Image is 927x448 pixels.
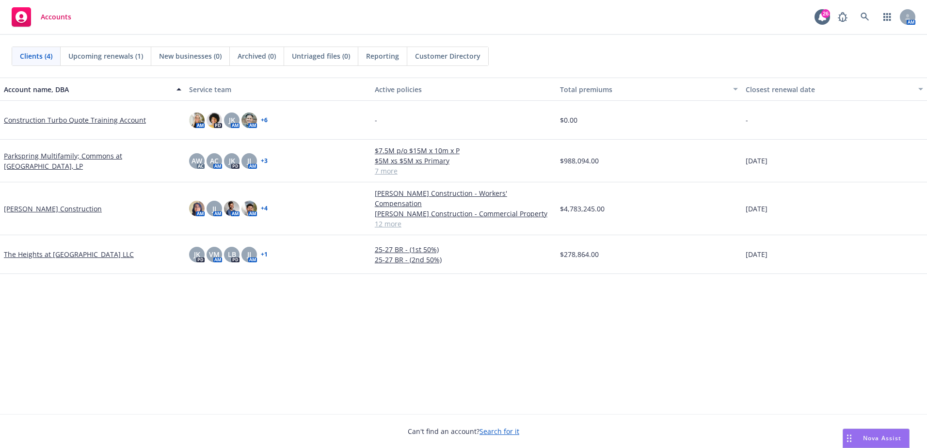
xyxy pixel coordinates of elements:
[229,115,235,125] span: JK
[192,156,202,166] span: AW
[375,166,552,176] a: 7 more
[746,156,767,166] span: [DATE]
[863,434,901,442] span: Nova Assist
[185,78,370,101] button: Service team
[375,145,552,156] a: $7.5M p/o $15M x 10m x P
[746,204,767,214] span: [DATE]
[189,112,205,128] img: photo
[878,7,897,27] a: Switch app
[371,78,556,101] button: Active policies
[855,7,875,27] a: Search
[375,244,552,255] a: 25-27 BR - (1st 50%)
[833,7,852,27] a: Report a Bug
[746,249,767,259] span: [DATE]
[292,51,350,61] span: Untriaged files (0)
[241,112,257,128] img: photo
[210,156,219,166] span: AC
[843,429,855,448] div: Drag to move
[261,206,268,211] a: + 4
[261,158,268,164] a: + 3
[159,51,222,61] span: New businesses (0)
[4,204,102,214] a: [PERSON_NAME] Construction
[560,156,599,166] span: $988,094.00
[366,51,399,61] span: Reporting
[560,204,605,214] span: $4,783,245.00
[229,156,235,166] span: JK
[556,78,741,101] button: Total premiums
[560,84,727,95] div: Total premiums
[207,112,222,128] img: photo
[68,51,143,61] span: Upcoming renewals (1)
[746,84,912,95] div: Closest renewal date
[375,188,552,208] a: [PERSON_NAME] Construction - Workers' Compensation
[20,51,52,61] span: Clients (4)
[189,201,205,216] img: photo
[8,3,75,31] a: Accounts
[560,249,599,259] span: $278,864.00
[4,115,146,125] a: Construction Turbo Quote Training Account
[375,84,552,95] div: Active policies
[375,219,552,229] a: 12 more
[415,51,480,61] span: Customer Directory
[241,201,257,216] img: photo
[238,51,276,61] span: Archived (0)
[821,9,830,18] div: 26
[408,426,519,436] span: Can't find an account?
[261,252,268,257] a: + 1
[247,249,251,259] span: JJ
[375,156,552,166] a: $5M xs $5M xs Primary
[194,249,200,259] span: JK
[843,429,910,448] button: Nova Assist
[742,78,927,101] button: Closest renewal date
[4,84,171,95] div: Account name, DBA
[4,249,134,259] a: The Heights at [GEOGRAPHIC_DATA] LLC
[560,115,577,125] span: $0.00
[375,115,377,125] span: -
[228,249,236,259] span: LB
[212,204,216,214] span: JJ
[224,201,240,216] img: photo
[261,117,268,123] a: + 6
[4,151,181,171] a: Parkspring Multifamily; Commons at [GEOGRAPHIC_DATA], LP
[375,208,552,219] a: [PERSON_NAME] Construction - Commercial Property
[209,249,220,259] span: VM
[247,156,251,166] span: JJ
[375,255,552,265] a: 25-27 BR - (2nd 50%)
[189,84,367,95] div: Service team
[41,13,71,21] span: Accounts
[479,427,519,436] a: Search for it
[746,115,748,125] span: -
